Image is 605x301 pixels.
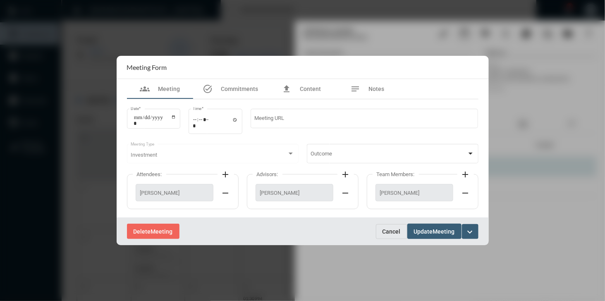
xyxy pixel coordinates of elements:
[127,224,179,239] button: DeleteMeeting
[158,86,180,92] span: Meeting
[221,188,231,198] mat-icon: remove
[351,84,361,94] mat-icon: notes
[282,84,292,94] mat-icon: file_upload
[260,190,329,196] span: [PERSON_NAME]
[131,152,157,158] span: Investment
[300,86,321,92] span: Content
[407,224,462,239] button: UpdateMeeting
[433,228,455,235] span: Meeting
[221,170,231,179] mat-icon: add
[376,224,407,239] button: Cancel
[341,170,351,179] mat-icon: add
[133,171,166,177] label: Attendees:
[151,228,173,235] span: Meeting
[140,190,209,196] span: [PERSON_NAME]
[461,170,471,179] mat-icon: add
[341,188,351,198] mat-icon: remove
[373,171,419,177] label: Team Members:
[465,227,475,237] mat-icon: expand_more
[127,63,167,71] h2: Meeting Form
[134,228,151,235] span: Delete
[203,84,213,94] mat-icon: task_alt
[140,84,150,94] mat-icon: groups
[221,86,258,92] span: Commitments
[253,171,282,177] label: Advisors:
[380,190,449,196] span: [PERSON_NAME]
[369,86,385,92] span: Notes
[383,228,401,235] span: Cancel
[414,228,433,235] span: Update
[461,188,471,198] mat-icon: remove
